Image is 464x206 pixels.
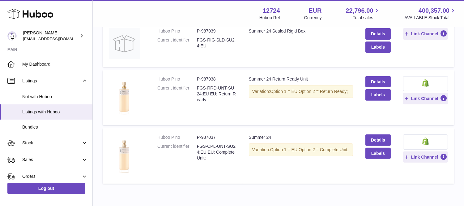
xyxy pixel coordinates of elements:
[404,15,457,21] span: AVAILABLE Stock Total
[197,143,236,161] dd: FGS-CPL-UNT-SU24:EU EU; Complete Unit;
[197,28,236,34] dd: P-987039
[270,147,299,152] span: Option 1 = EU;
[365,76,391,87] a: Details
[403,28,448,39] button: Link Channel
[309,7,321,15] strong: EUR
[157,85,197,103] dt: Current identifier
[157,76,197,82] dt: Huboo P no
[422,79,429,87] img: shopify-small.png
[299,147,348,152] span: Option 2 = Complete Unit;
[304,15,322,21] div: Currency
[197,76,236,82] dd: P-987038
[22,173,81,179] span: Orders
[22,124,88,130] span: Bundles
[249,85,353,98] div: Variation:
[157,143,197,161] dt: Current identifier
[365,28,391,39] a: Details
[157,134,197,140] dt: Huboo P no
[365,148,391,159] button: Labels
[22,140,81,146] span: Stock
[197,134,236,140] dd: P-987037
[7,183,85,194] a: Log out
[299,89,348,94] span: Option 2 = Return Ready;
[346,7,380,21] a: 22,796.00 Total sales
[109,134,140,176] img: Summer 24
[365,134,391,146] a: Details
[422,138,429,145] img: shopify-small.png
[109,76,140,117] img: Summer 24 Return Ready Unit
[419,7,449,15] span: 400,357.00
[157,37,197,49] dt: Current identifier
[249,28,353,34] div: Summer 24 Sealed Rigid Box
[270,89,299,94] span: Option 1 = EU;
[403,93,448,104] button: Link Channel
[353,15,380,21] span: Total sales
[411,96,438,101] span: Link Channel
[22,61,88,67] span: My Dashboard
[22,157,81,163] span: Sales
[23,36,91,41] span: [EMAIL_ADDRESS][DOMAIN_NAME]
[109,28,140,59] img: Summer 24 Sealed Rigid Box
[346,7,373,15] span: 22,796.00
[197,85,236,103] dd: FGS-RRD-UNT-SU24:EU EU; Return Ready;
[249,143,353,156] div: Variation:
[22,109,88,115] span: Listings with Huboo
[249,76,353,82] div: Summer 24 Return Ready Unit
[157,28,197,34] dt: Huboo P no
[7,31,17,41] img: internalAdmin-12724@internal.huboo.com
[411,154,438,160] span: Link Channel
[197,37,236,49] dd: FGS-RIG-SLD-SU24:EU
[365,42,391,53] button: Labels
[403,151,448,163] button: Link Channel
[259,15,280,21] div: Huboo Ref
[365,89,391,100] button: Labels
[404,7,457,21] a: 400,357.00 AVAILABLE Stock Total
[22,78,81,84] span: Listings
[23,30,79,42] div: [PERSON_NAME]
[411,31,438,37] span: Link Channel
[263,7,280,15] strong: 12724
[249,134,353,140] div: Summer 24
[22,94,88,100] span: Not with Huboo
